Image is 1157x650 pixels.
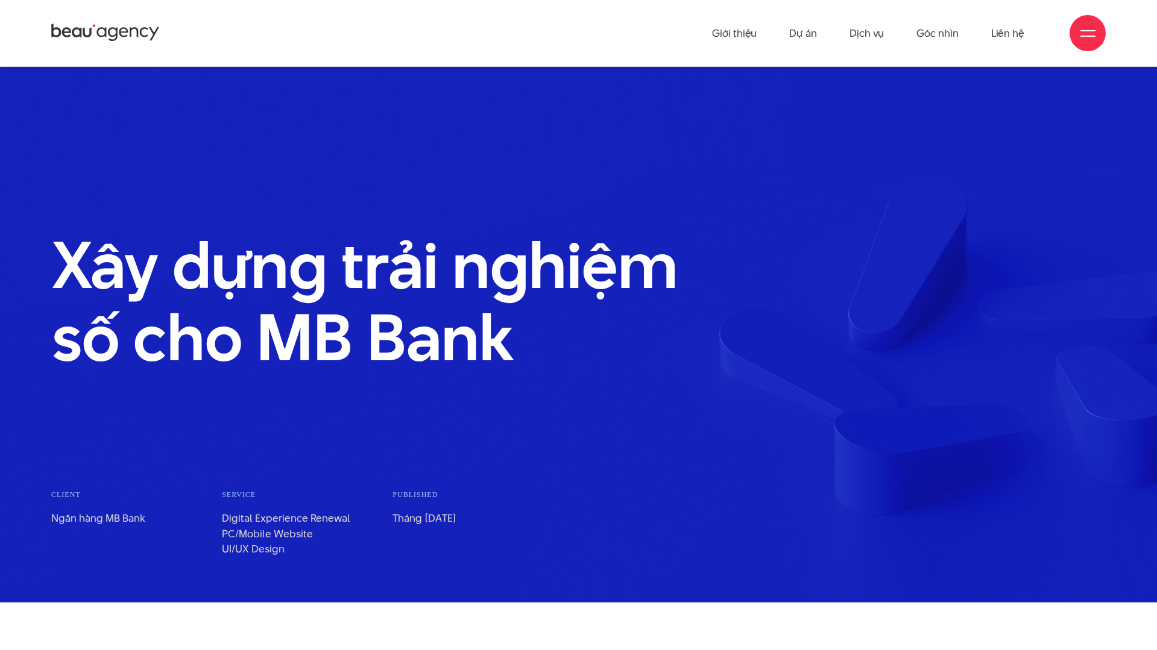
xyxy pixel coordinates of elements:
[51,229,744,373] h1: Xây dựng trải nghiệm số cho MB Bank
[392,489,527,501] span: published
[222,489,392,557] li: Digital Experience Renewal PC/Mobile Website UI/UX Design
[222,489,356,501] span: Service
[51,489,222,557] li: Ngân hàng MB Bank
[51,489,186,501] span: Client
[392,489,563,557] li: Tháng [DATE]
